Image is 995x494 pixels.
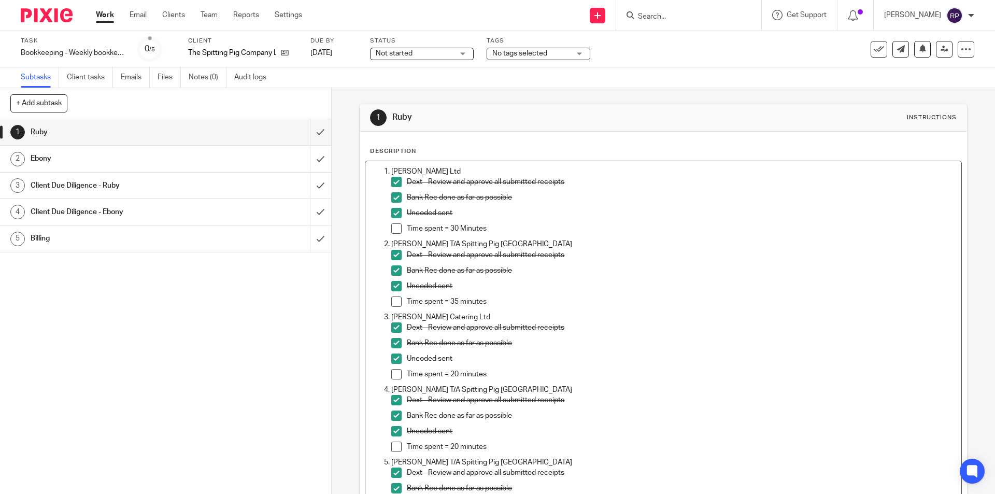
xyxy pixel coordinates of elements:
[10,125,25,139] div: 1
[407,411,956,421] p: Bank Rec done as far as possible
[31,231,210,246] h1: Billing
[407,250,956,260] p: Dext - Review and approve all submitted receipts
[234,67,274,88] a: Audit logs
[492,50,547,57] span: No tags selected
[391,239,956,249] p: [PERSON_NAME] T/A Spitting Pig [GEOGRAPHIC_DATA]
[407,354,956,364] p: Uncoded sent
[391,312,956,322] p: [PERSON_NAME] Catering Ltd
[407,426,956,436] p: Uncoded sent
[787,11,827,19] span: Get Support
[149,47,155,52] small: /5
[407,338,956,348] p: Bank Rec done as far as possible
[370,147,416,156] p: Description
[145,43,155,55] div: 0
[407,223,956,234] p: Time spent = 30 Minutes
[376,50,413,57] span: Not started
[10,178,25,193] div: 3
[637,12,730,22] input: Search
[31,124,210,140] h1: Ruby
[407,468,956,478] p: Dext - Review and approve all submitted receipts
[96,10,114,20] a: Work
[370,109,387,126] div: 1
[407,297,956,307] p: Time spent = 35 minutes
[162,10,185,20] a: Clients
[407,177,956,187] p: Dext - Review and approve all submitted receipts
[407,395,956,405] p: Dext - Review and approve all submitted receipts
[487,37,590,45] label: Tags
[407,483,956,493] p: Bank Rec done as far as possible
[130,10,147,20] a: Email
[158,67,181,88] a: Files
[407,208,956,218] p: Uncoded sent
[884,10,941,20] p: [PERSON_NAME]
[21,67,59,88] a: Subtasks
[407,265,956,276] p: Bank Rec done as far as possible
[407,322,956,333] p: Dext - Review and approve all submitted receipts
[31,151,210,166] h1: Ebony
[201,10,218,20] a: Team
[21,8,73,22] img: Pixie
[391,385,956,395] p: [PERSON_NAME] T/A Spitting Pig [GEOGRAPHIC_DATA]
[188,37,297,45] label: Client
[310,49,332,57] span: [DATE]
[10,94,67,112] button: + Add subtask
[31,204,210,220] h1: Client Due Diligence - Ebony
[391,457,956,468] p: [PERSON_NAME] T/A Spitting Pig [GEOGRAPHIC_DATA]
[10,152,25,166] div: 2
[370,37,474,45] label: Status
[189,67,226,88] a: Notes (0)
[907,114,957,122] div: Instructions
[188,48,276,58] p: The Spitting Pig Company Ltd
[31,178,210,193] h1: Client Due Diligence - Ruby
[391,166,956,177] p: [PERSON_NAME] Ltd
[275,10,302,20] a: Settings
[121,67,150,88] a: Emails
[407,192,956,203] p: Bank Rec done as far as possible
[67,67,113,88] a: Client tasks
[946,7,963,24] img: svg%3E
[407,281,956,291] p: Uncoded sent
[21,48,124,58] div: Bookkeeping - Weekly bookkeeping SP group
[233,10,259,20] a: Reports
[10,205,25,219] div: 4
[407,369,956,379] p: Time spent = 20 minutes
[310,37,357,45] label: Due by
[392,112,686,123] h1: Ruby
[21,37,124,45] label: Task
[10,232,25,246] div: 5
[407,442,956,452] p: Time spent = 20 minutes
